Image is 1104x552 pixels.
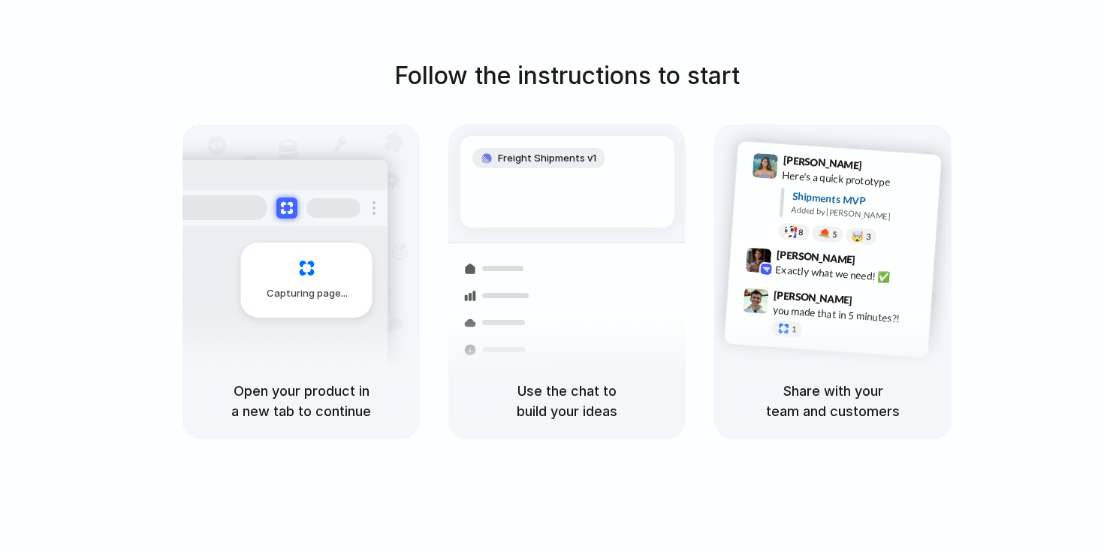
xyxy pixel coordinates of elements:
[792,325,797,333] span: 1
[860,253,891,271] span: 9:42 AM
[866,233,871,241] span: 3
[782,167,932,192] div: Here's a quick prototype
[852,231,864,242] div: 🤯
[832,230,837,238] span: 5
[857,294,888,312] span: 9:47 AM
[867,158,897,176] span: 9:41 AM
[201,381,402,421] h5: Open your product in a new tab to continue
[498,151,596,166] span: Freight Shipments v1
[776,246,855,267] span: [PERSON_NAME]
[267,286,350,301] span: Capturing page
[466,381,668,421] h5: Use the chat to build your ideas
[772,302,922,327] div: you made that in 5 minutes?!
[774,286,853,308] span: [PERSON_NAME]
[783,152,862,173] span: [PERSON_NAME]
[791,204,929,225] div: Added by [PERSON_NAME]
[775,261,925,287] div: Exactly what we need! ✅
[732,381,934,421] h5: Share with your team and customers
[792,188,931,213] div: Shipments MVP
[798,228,804,236] span: 8
[394,58,740,94] h1: Follow the instructions to start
